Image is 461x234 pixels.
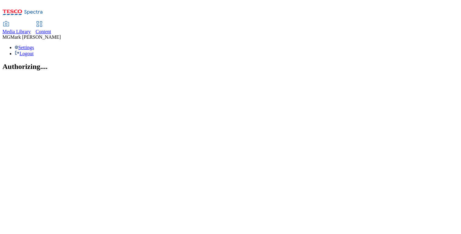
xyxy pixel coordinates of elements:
[2,29,31,34] span: Media Library
[10,34,61,40] span: Mark [PERSON_NAME]
[15,51,34,56] a: Logout
[15,45,34,50] a: Settings
[36,29,51,34] span: Content
[2,63,459,71] h2: Authorizing....
[36,22,51,34] a: Content
[2,22,31,34] a: Media Library
[2,34,10,40] span: MG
